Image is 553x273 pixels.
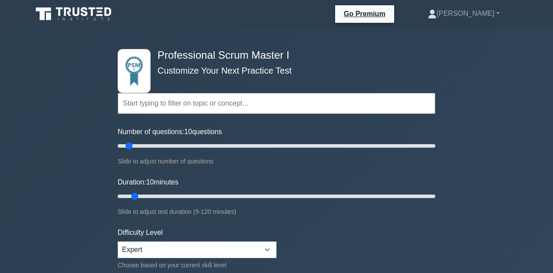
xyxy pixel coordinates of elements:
[118,260,276,270] div: Choose based on your current skill level
[118,156,435,167] div: Slide to adjust number of questions
[118,127,222,137] label: Number of questions: questions
[118,227,163,238] label: Difficulty Level
[407,5,521,22] a: [PERSON_NAME]
[118,206,435,217] div: Slide to adjust test duration (5-120 minutes)
[154,49,392,62] h4: Professional Scrum Master I
[339,8,391,19] a: Go Premium
[184,128,192,135] span: 10
[146,178,154,186] span: 10
[118,93,435,114] input: Start typing to filter on topic or concept...
[118,177,178,188] label: Duration: minutes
